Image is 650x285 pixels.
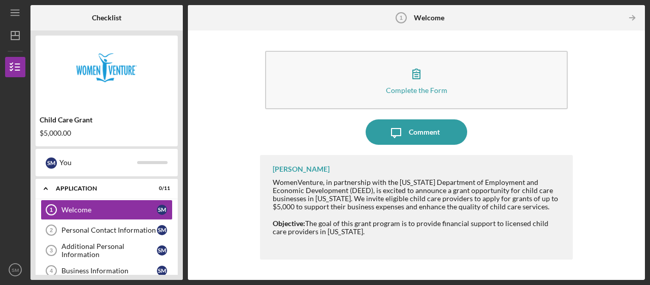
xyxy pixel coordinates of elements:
tspan: 2 [50,227,53,233]
a: 2Personal Contact InformationSM [41,220,173,240]
div: Comment [409,119,440,145]
b: Checklist [92,14,121,22]
div: Complete the Form [386,86,447,94]
div: 0 / 11 [152,185,170,192]
button: SM [5,260,25,280]
div: $5,000.00 [40,129,174,137]
text: SM [12,267,19,273]
a: 1WelcomeSM [41,200,173,220]
div: Child Care Grant [40,116,174,124]
div: Additional Personal Information [61,242,157,259]
div: Welcome [61,206,157,214]
tspan: 3 [50,247,53,254]
b: Welcome [414,14,444,22]
div: S M [157,205,167,215]
div: WomenVenture, in partnership with the [US_STATE] Department of Employment and Economic Developmen... [273,178,563,211]
div: S M [157,266,167,276]
button: Comment [366,119,467,145]
div: [PERSON_NAME] [273,165,330,173]
strong: Objective: [273,219,305,228]
tspan: 4 [50,268,53,274]
button: Complete the Form [265,51,568,109]
tspan: 1 [50,207,53,213]
a: 3Additional Personal InformationSM [41,240,173,261]
div: S M [157,225,167,235]
div: The goal of this grant program is to provide financial support to licensed child care providers i... [273,219,563,236]
div: S M [46,157,57,169]
div: You [59,154,137,171]
div: Personal Contact Information [61,226,157,234]
div: S M [157,245,167,256]
div: Business Information [61,267,157,275]
tspan: 1 [400,15,403,21]
div: Application [56,185,145,192]
a: 4Business InformationSM [41,261,173,281]
img: Product logo [36,41,178,102]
